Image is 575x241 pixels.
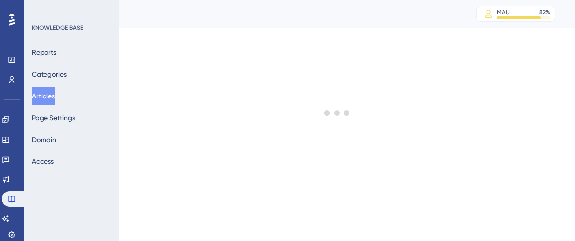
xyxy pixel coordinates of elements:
[32,131,56,148] button: Domain
[32,65,67,83] button: Categories
[32,109,75,127] button: Page Settings
[32,24,83,32] div: KNOWLEDGE BASE
[32,152,54,170] button: Access
[32,87,55,105] button: Articles
[497,8,510,16] div: MAU
[32,44,56,61] button: Reports
[539,8,550,16] div: 82 %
